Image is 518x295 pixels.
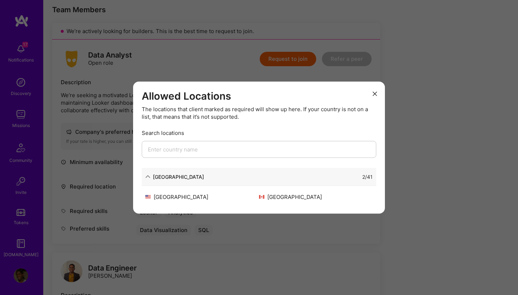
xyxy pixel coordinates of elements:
[142,129,376,136] div: Search locations
[259,193,373,200] div: [GEOGRAPHIC_DATA]
[145,195,151,199] img: United States
[142,141,376,158] input: Enter country name
[145,174,150,179] i: icon ArrowDown
[362,173,373,180] div: 2 / 41
[153,173,204,180] div: [GEOGRAPHIC_DATA]
[373,91,377,96] i: icon Close
[142,90,376,103] h3: Allowed Locations
[145,193,259,200] div: [GEOGRAPHIC_DATA]
[133,82,385,214] div: modal
[259,195,264,199] img: Canada
[142,105,376,120] div: The locations that client marked as required will show up here. If your country is not on a list,...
